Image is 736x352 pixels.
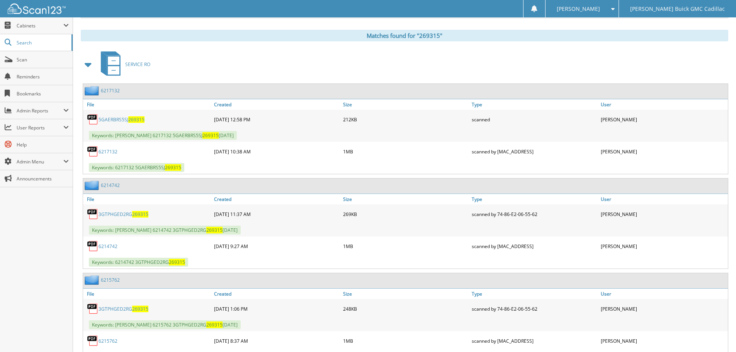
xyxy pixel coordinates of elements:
[341,289,470,299] a: Size
[341,206,470,222] div: 269KB
[125,61,150,68] span: SERVICE RO
[470,206,599,222] div: scanned by 74-86-E2-06-55-62
[89,163,184,172] span: Keywords: 6217132 5GAERBRS5SJ
[212,289,341,299] a: Created
[83,194,212,204] a: File
[212,144,341,159] div: [DATE] 10:38 AM
[470,289,599,299] a: Type
[630,7,725,11] span: [PERSON_NAME] Buick GMC Cadillac
[599,99,728,110] a: User
[206,227,223,233] span: 269315
[341,112,470,127] div: 212KB
[470,112,599,127] div: scanned
[132,306,148,312] span: 269315
[99,243,117,250] a: 6214742
[17,107,63,114] span: Admin Reports
[89,226,241,235] span: Keywords: [PERSON_NAME] 6214742 3GTPHGED2RG [DATE]
[17,39,68,46] span: Search
[89,258,188,267] span: Keywords: 6214742 3GTPHGED2RG
[17,73,69,80] span: Reminders
[470,301,599,316] div: scanned by 74-86-E2-06-55-62
[85,180,101,190] img: folder2.png
[101,87,120,94] a: 6217132
[599,238,728,254] div: [PERSON_NAME]
[8,3,66,14] img: scan123-logo-white.svg
[83,99,212,110] a: File
[83,289,212,299] a: File
[87,146,99,157] img: PDF.png
[599,206,728,222] div: [PERSON_NAME]
[87,303,99,315] img: PDF.png
[17,141,69,148] span: Help
[99,306,148,312] a: 3GTPHGED2RG269315
[99,148,117,155] a: 6217132
[599,194,728,204] a: User
[96,49,150,80] a: SERVICE RO
[212,194,341,204] a: Created
[17,90,69,97] span: Bookmarks
[697,315,736,352] iframe: Chat Widget
[99,116,144,123] a: 5GAERBRS5SJ269315
[87,208,99,220] img: PDF.png
[341,238,470,254] div: 1MB
[17,22,63,29] span: Cabinets
[128,116,144,123] span: 269315
[81,30,728,41] div: Matches found for "269315"
[17,158,63,165] span: Admin Menu
[470,194,599,204] a: Type
[212,238,341,254] div: [DATE] 9:27 AM
[89,131,237,140] span: Keywords: [PERSON_NAME] 6217132 5GAERBRS5SJ [DATE]
[99,211,148,218] a: 3GTPHGED2RG269315
[341,301,470,316] div: 248KB
[212,99,341,110] a: Created
[599,333,728,349] div: [PERSON_NAME]
[341,144,470,159] div: 1MB
[101,182,120,189] a: 6214742
[599,301,728,316] div: [PERSON_NAME]
[165,164,181,171] span: 269315
[212,206,341,222] div: [DATE] 11:37 AM
[87,240,99,252] img: PDF.png
[470,238,599,254] div: scanned by [MAC_ADDRESS]
[212,333,341,349] div: [DATE] 8:37 AM
[85,86,101,95] img: folder2.png
[212,301,341,316] div: [DATE] 1:06 PM
[470,99,599,110] a: Type
[85,275,101,285] img: folder2.png
[341,194,470,204] a: Size
[89,320,241,329] span: Keywords: [PERSON_NAME] 6215762 3GTPHGED2RG [DATE]
[87,335,99,347] img: PDF.png
[599,289,728,299] a: User
[341,333,470,349] div: 1MB
[206,321,223,328] span: 269315
[169,259,185,265] span: 269315
[599,112,728,127] div: [PERSON_NAME]
[470,333,599,349] div: scanned by [MAC_ADDRESS]
[470,144,599,159] div: scanned by [MAC_ADDRESS]
[341,99,470,110] a: Size
[101,277,120,283] a: 6215762
[17,175,69,182] span: Announcements
[599,144,728,159] div: [PERSON_NAME]
[17,124,63,131] span: User Reports
[212,112,341,127] div: [DATE] 12:58 PM
[99,338,117,344] a: 6215762
[132,211,148,218] span: 269315
[17,56,69,63] span: Scan
[202,132,219,139] span: 269315
[87,114,99,125] img: PDF.png
[557,7,600,11] span: [PERSON_NAME]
